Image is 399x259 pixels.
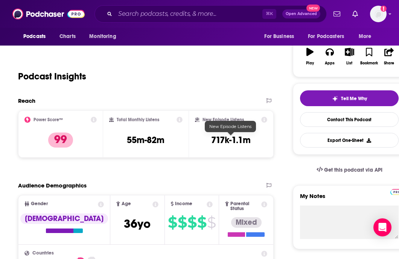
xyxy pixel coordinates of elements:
button: List [340,43,359,70]
img: Podchaser - Follow, Share and Rate Podcasts [12,7,85,21]
input: Search podcasts, credits, & more... [115,8,262,20]
span: $ [168,216,177,229]
span: Countries [32,251,54,256]
div: [DEMOGRAPHIC_DATA] [20,213,108,224]
button: Apps [320,43,340,70]
span: Tell Me Why [341,96,367,102]
span: Get this podcast via API [324,167,382,173]
span: Income [175,201,192,206]
span: New [306,5,320,12]
h2: New Episode Listens [203,117,244,122]
h2: Audience Demographics [18,182,87,189]
a: Show notifications dropdown [349,8,361,20]
span: $ [197,216,206,229]
button: Export One-Sheet [300,133,399,148]
a: Charts [55,29,80,44]
h2: Power Score™ [34,117,63,122]
div: List [346,61,352,66]
span: More [359,31,372,42]
button: open menu [84,29,126,44]
div: Play [306,61,314,66]
span: ⌘ K [262,9,276,19]
a: Show notifications dropdown [330,8,343,20]
div: Bookmark [360,61,378,66]
span: $ [207,216,216,229]
svg: Add a profile image [381,6,387,12]
a: Get this podcast via API [311,161,389,179]
span: For Podcasters [308,31,344,42]
span: Logged in as LTsub [370,6,387,22]
span: Charts [59,31,76,42]
h2: Total Monthly Listens [117,117,159,122]
button: Bookmark [359,43,379,70]
span: Age [122,201,131,206]
button: open menu [303,29,355,44]
p: 99 [48,133,73,148]
span: $ [187,216,196,229]
img: User Profile [370,6,387,22]
button: open menu [353,29,381,44]
h3: 717k-1.1m [211,134,251,146]
button: Share [379,43,399,70]
button: open menu [259,29,303,44]
button: Open AdvancedNew [282,9,320,18]
button: tell me why sparkleTell Me Why [300,90,399,106]
div: Open Intercom Messenger [373,218,391,236]
span: $ [178,216,187,229]
h2: Reach [18,97,35,104]
div: Mixed [231,217,262,228]
div: Share [384,61,394,66]
label: My Notes [300,192,399,206]
a: Contact This Podcast [300,112,399,127]
button: Show profile menu [370,6,387,22]
button: open menu [18,29,55,44]
img: tell me why sparkle [332,96,338,102]
h1: Podcast Insights [18,71,86,82]
span: New Episode Listens [209,124,251,129]
h3: 55m-82m [127,134,164,146]
span: Parental Status [230,201,260,211]
span: Gender [31,201,48,206]
button: Play [300,43,320,70]
span: Open Advanced [286,12,317,16]
div: Search podcasts, credits, & more... [94,5,327,23]
span: For Business [264,31,294,42]
span: Podcasts [23,31,46,42]
div: Apps [325,61,335,66]
span: Monitoring [89,31,116,42]
span: 36 yo [124,216,151,231]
